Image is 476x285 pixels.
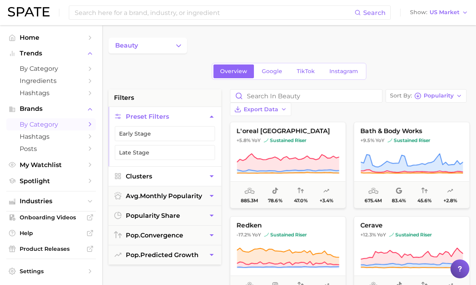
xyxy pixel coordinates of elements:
span: Trends [20,50,83,57]
span: +9.5% [360,137,374,143]
span: Spotlight [20,177,83,185]
span: US Market [430,10,459,15]
img: sustained riser [264,232,269,237]
span: Clusters [126,173,152,180]
span: popularity convergence: Medium Convergence [421,186,428,196]
span: predicted growth [126,251,198,259]
span: by Category [20,121,83,128]
button: Late Stage [115,145,215,160]
a: by Category [6,63,96,75]
img: sustained riser [389,232,394,237]
a: Google [255,64,289,78]
span: filters [114,93,134,103]
a: My Watchlist [6,159,96,171]
span: 45.6% [417,198,432,203]
abbr: popularity index [126,232,140,239]
span: popularity share [126,212,180,219]
span: Help [20,230,83,237]
button: Preset Filters [108,107,221,126]
a: Onboarding Videos [6,211,96,223]
img: SPATE [8,7,50,17]
span: by Category [20,65,83,72]
span: Hashtags [20,89,83,97]
span: +3.4% [320,198,333,203]
span: 78.6% [268,198,282,203]
span: Onboarding Videos [20,214,83,221]
span: sustained riser [264,137,307,143]
button: pop.convergence [108,226,221,245]
img: sustained riser [264,138,268,143]
button: avg.monthly popularity [108,186,221,206]
span: Hashtags [20,133,83,140]
a: Ingredients [6,75,96,87]
span: monthly popularity [126,192,202,200]
span: popularity share: Google [396,186,402,196]
a: Hashtags [6,131,96,143]
a: Overview [213,64,254,78]
span: 47.0% [294,198,307,203]
span: popularity share: TikTok [272,186,278,196]
span: +5.8% [237,137,250,143]
span: redken [230,222,346,229]
span: YoY [375,137,384,143]
a: Spotlight [6,175,96,187]
span: YoY [377,232,386,238]
input: Search here for a brand, industry, or ingredient [74,6,355,19]
span: cerave [354,222,469,229]
button: Trends [6,48,96,59]
span: +2.8% [443,198,457,203]
button: pop.predicted growth [108,245,221,265]
button: Export Data [230,103,291,116]
span: average monthly popularity: Very High Popularity [368,186,379,196]
img: sustained riser [388,138,392,143]
span: Sort By [390,94,412,98]
span: Show [410,10,427,15]
a: Hashtags [6,87,96,99]
span: Google [262,68,282,75]
button: Early Stage [115,126,215,141]
span: My Watchlist [20,161,83,169]
span: Preset Filters [126,113,169,120]
button: bath & body works+9.5% YoYsustained risersustained riser675.4m83.4%45.6%+2.8% [354,122,470,208]
span: 675.4m [365,198,382,203]
abbr: average [126,192,140,200]
span: Settings [20,268,83,275]
a: Posts [6,143,96,155]
span: Product Releases [20,245,83,252]
span: popularity predicted growth: Uncertain [323,186,329,196]
button: popularity share [108,206,221,225]
span: 83.4% [392,198,406,203]
span: Ingredients [20,77,83,85]
span: bath & body works [354,128,469,135]
input: Search in beauty [230,90,382,102]
span: Posts [20,145,83,153]
span: -17.2% [237,232,251,237]
span: Instagram [329,68,358,75]
span: sustained riser [388,137,430,143]
span: popularity convergence: Medium Convergence [298,186,304,196]
button: Change Category [108,38,187,53]
span: Popularity [424,94,454,98]
span: average monthly popularity: Very High Popularity [244,186,255,196]
span: YoY [252,232,261,238]
span: convergence [126,232,183,239]
span: Search [363,9,386,17]
button: Industries [6,195,96,207]
span: Brands [20,105,83,112]
button: ShowUS Market [408,7,470,18]
span: l'oreal [GEOGRAPHIC_DATA] [230,128,346,135]
span: Overview [220,68,247,75]
span: Export Data [244,106,278,113]
span: sustained riser [264,232,307,238]
a: Settings [6,265,96,277]
a: Help [6,227,96,239]
button: Clusters [108,167,221,186]
a: Home [6,31,96,44]
a: Instagram [323,64,365,78]
button: Sort ByPopularity [386,89,467,103]
a: by Category [6,118,96,131]
span: popularity predicted growth: Uncertain [447,186,453,196]
a: Product Releases [6,243,96,255]
span: sustained riser [389,232,432,238]
span: +12.3% [360,232,376,237]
